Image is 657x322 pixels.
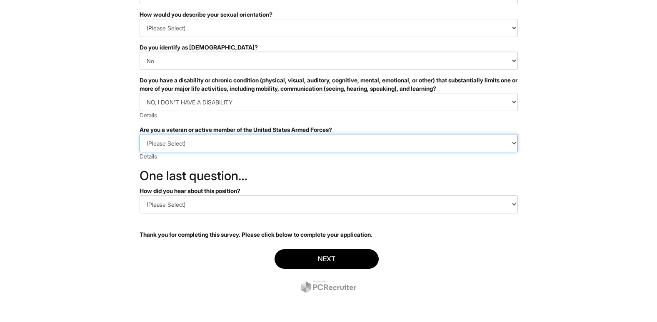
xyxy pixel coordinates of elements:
[140,52,518,70] select: Do you identify as transgender?
[140,43,518,52] div: Do you identify as [DEMOGRAPHIC_DATA]?
[140,111,157,119] a: Details
[275,249,379,269] button: Next
[140,19,518,37] select: How would you describe your sexual orientation?
[140,76,518,93] div: Do you have a disability or chronic condition (physical, visual, auditory, cognitive, mental, emo...
[140,195,518,213] select: How did you hear about this position?
[140,10,518,19] div: How would you describe your sexual orientation?
[140,187,518,195] div: How did you hear about this position?
[140,230,518,239] p: Thank you for completing this survey. Please click below to complete your application.
[140,153,157,160] a: Details
[140,126,518,134] div: Are you a veteran or active member of the United States Armed Forces?
[140,93,518,111] select: Do you have a disability or chronic condition (physical, visual, auditory, cognitive, mental, emo...
[140,169,518,183] h2: One last question…
[140,134,518,152] select: Are you a veteran or active member of the United States Armed Forces?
